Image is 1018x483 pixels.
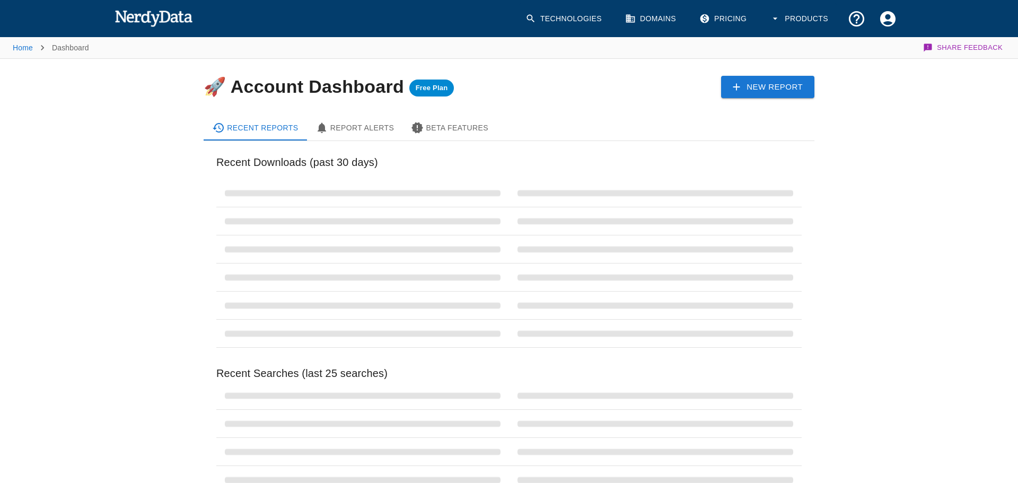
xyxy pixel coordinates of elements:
[204,76,454,96] h4: 🚀 Account Dashboard
[519,3,610,34] a: Technologies
[721,76,814,98] a: New Report
[763,3,837,34] button: Products
[841,3,872,34] button: Support and Documentation
[411,121,488,134] div: Beta Features
[216,365,802,382] h6: Recent Searches (last 25 searches)
[315,121,394,134] div: Report Alerts
[409,84,454,92] span: Free Plan
[922,37,1005,58] button: Share Feedback
[619,3,684,34] a: Domains
[212,121,299,134] div: Recent Reports
[13,37,89,58] nav: breadcrumb
[872,3,903,34] button: Account Settings
[216,154,802,171] h6: Recent Downloads (past 30 days)
[13,43,33,52] a: Home
[409,76,454,96] a: Free Plan
[693,3,755,34] a: Pricing
[115,7,192,29] img: NerdyData.com
[52,42,89,53] p: Dashboard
